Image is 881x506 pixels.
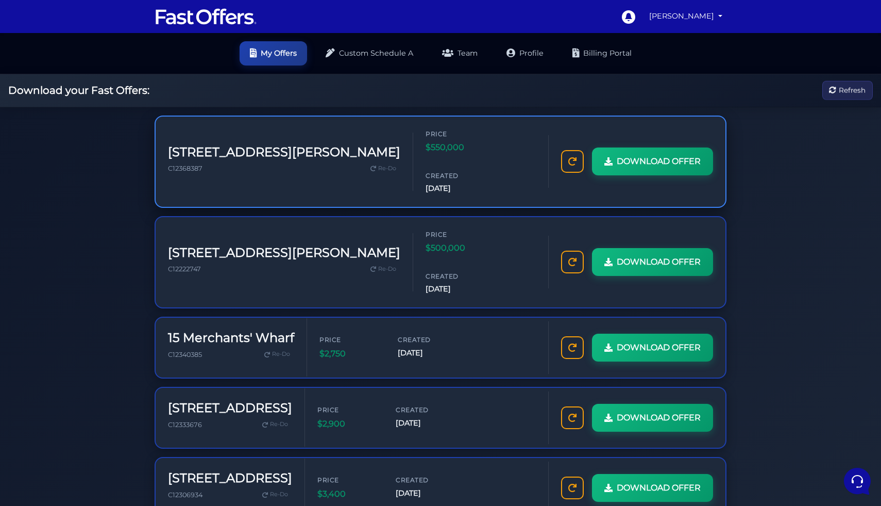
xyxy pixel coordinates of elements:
[396,405,458,415] span: Created
[562,41,642,66] a: Billing Portal
[168,165,202,172] span: C12368387
[258,488,292,501] a: Re-Do
[315,41,423,66] a: Custom Schedule A
[396,487,458,499] span: [DATE]
[43,114,158,124] span: Aura
[160,346,173,355] p: Help
[432,41,488,66] a: Team
[8,331,72,355] button: Home
[592,248,713,276] a: DOWNLOAD OFFER
[134,331,198,355] button: Help
[426,271,487,281] span: Created
[168,351,202,358] span: C12340385
[164,114,190,123] p: 5mo ago
[617,155,701,168] span: DOWNLOAD OFFER
[166,58,190,66] a: See all
[240,41,307,66] a: My Offers
[617,411,701,425] span: DOWNLOAD OFFER
[366,162,400,175] a: Re-Do
[168,471,292,486] h3: [STREET_ADDRESS]
[617,341,701,354] span: DOWNLOAD OFFER
[366,263,400,276] a: Re-Do
[426,241,487,255] span: $500,000
[16,115,37,136] img: dark
[592,334,713,362] a: DOWNLOAD OFFER
[426,141,487,154] span: $550,000
[43,126,158,137] p: I apologize for the inconvenience. I will escalate this issue to the support team again and ensur...
[168,491,202,499] span: C12306934
[426,283,487,295] span: [DATE]
[260,348,294,361] a: Re-Do
[496,41,554,66] a: Profile
[645,6,726,26] a: [PERSON_NAME]
[164,74,190,84] p: 5mo ago
[43,87,158,97] p: You: Support has been notified several times regarding this issue and have yet to reach out. Plea...
[8,84,149,96] h2: Download your Fast Offers:
[23,208,168,219] input: Search for an Article...
[317,487,379,501] span: $3,400
[16,58,83,66] span: Your Conversations
[426,230,487,239] span: Price
[89,346,118,355] p: Messages
[317,417,379,431] span: $2,900
[396,475,458,485] span: Created
[168,421,202,429] span: C12333676
[270,490,288,499] span: Re-Do
[378,164,396,173] span: Re-Do
[168,331,294,346] h3: 15 Merchants' Wharf
[270,420,288,429] span: Re-Do
[617,255,701,269] span: DOWNLOAD OFFER
[16,75,37,96] img: dark
[16,145,190,166] button: Start a Conversation
[16,186,70,194] span: Find an Answer
[128,186,190,194] a: Open Help Center
[168,145,400,160] h3: [STREET_ADDRESS][PERSON_NAME]
[426,171,487,181] span: Created
[592,148,713,175] a: DOWNLOAD OFFER
[839,85,866,96] span: Refresh
[378,265,396,274] span: Re-Do
[398,347,460,359] span: [DATE]
[822,81,873,100] button: Refresh
[426,129,487,139] span: Price
[168,401,292,416] h3: [STREET_ADDRESS]
[272,350,290,359] span: Re-Do
[319,347,381,361] span: $2,750
[31,346,48,355] p: Home
[258,418,292,431] a: Re-Do
[12,70,194,101] a: AuraYou:Support has been notified several times regarding this issue and have yet to reach out. P...
[317,475,379,485] span: Price
[426,183,487,194] span: [DATE]
[168,265,201,273] span: C12222747
[72,331,135,355] button: Messages
[319,335,381,345] span: Price
[74,151,144,159] span: Start a Conversation
[398,335,460,345] span: Created
[617,481,701,495] span: DOWNLOAD OFFER
[168,246,400,260] h3: [STREET_ADDRESS][PERSON_NAME]
[43,74,158,85] span: Aura
[592,474,713,502] a: DOWNLOAD OFFER
[396,417,458,429] span: [DATE]
[8,8,173,41] h2: Hello [PERSON_NAME] 👋
[842,466,873,497] iframe: Customerly Messenger Launcher
[317,405,379,415] span: Price
[12,110,194,141] a: AuraI apologize for the inconvenience. I will escalate this issue to the support team again and e...
[592,404,713,432] a: DOWNLOAD OFFER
